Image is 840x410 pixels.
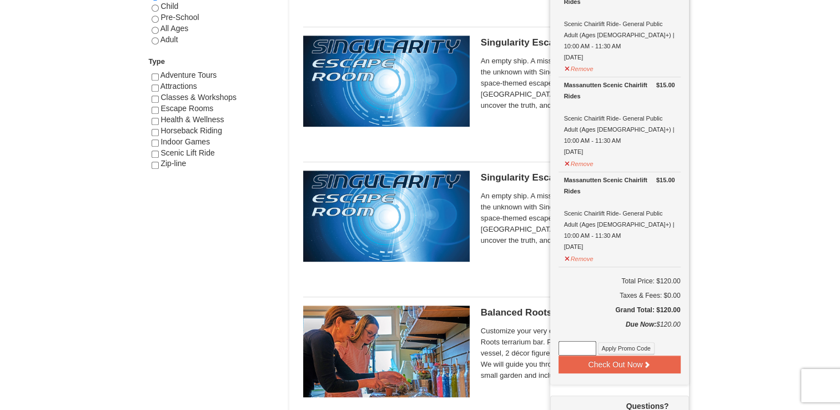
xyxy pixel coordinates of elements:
strong: $15.00 [656,174,675,186]
strong: Type [149,57,165,66]
button: Remove [564,61,594,74]
div: Scenic Chairlift Ride- General Public Adult (Ages [DEMOGRAPHIC_DATA]+) | 10:00 AM - 11:30 AM [DATE] [564,79,675,157]
div: Massanutten Scenic Chairlift Rides [564,79,675,102]
img: 18871151-30-393e4332.jpg [303,306,470,397]
div: Taxes & Fees: $0.00 [559,290,681,301]
span: Indoor Games [160,137,210,146]
h5: Balanced Roots Terrarium Bar Session [481,307,675,318]
span: Horseback Riding [160,126,222,135]
div: Scenic Chairlift Ride- General Public Adult (Ages [DEMOGRAPHIC_DATA]+) | 10:00 AM - 11:30 AM [DATE] [564,174,675,252]
span: All Ages [160,24,189,33]
button: Check Out Now [559,356,681,373]
img: 6619913-513-94f1c799.jpg [303,36,470,127]
span: Scenic Lift Ride [160,148,214,157]
img: 6619913-527-a9527fc8.jpg [303,171,470,262]
strong: Due Now: [626,321,656,328]
button: Remove [564,251,594,264]
span: Pre-School [160,13,199,22]
span: Adventure Tours [160,71,217,79]
div: $120.00 [559,319,681,341]
button: Apply Promo Code [598,342,655,354]
h5: Grand Total: $120.00 [559,304,681,316]
span: Zip-line [160,159,186,168]
h5: Singularity Escape Room - Gold Card [481,37,675,48]
span: An empty ship. A missing crew. A mysterious AI. Step into the unknown with Singularity, Massanutt... [481,56,675,111]
span: Adult [160,35,178,44]
span: Escape Rooms [160,104,213,113]
h6: Total Price: $120.00 [559,276,681,287]
strong: $15.00 [656,79,675,91]
button: Remove [564,156,594,169]
span: An empty ship. A missing crew. A mysterious AI. Step into the unknown with Singularity, Massanutt... [481,191,675,246]
span: Classes & Workshops [160,93,237,102]
span: Customize your very own miniature garden at the Balanced Roots terrarium bar. Participants will s... [481,326,675,381]
span: Health & Wellness [160,115,224,124]
h5: Singularity Escape Room - General Public [481,172,675,183]
span: Attractions [160,82,197,91]
span: Child [160,2,178,11]
div: Massanutten Scenic Chairlift Rides [564,174,675,197]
